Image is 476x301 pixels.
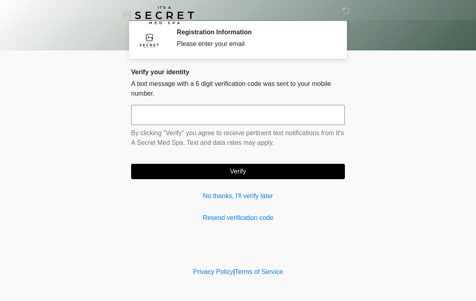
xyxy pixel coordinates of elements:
p: A text message with a 6 digit verification code was sent to your mobile number. [131,79,345,98]
div: Please enter your email [177,39,333,49]
img: Agent Avatar [137,28,161,52]
a: Resend verification code [131,213,345,223]
p: By clicking "Verify" you agree to receive pertinent text notifications from It's A Secret Med Spa... [131,128,345,148]
a: Terms of Service [235,268,283,275]
a: Privacy Policy [193,268,234,275]
button: Verify [131,164,345,179]
h2: Verify your identity [131,68,345,76]
h2: Registration Information [177,28,333,36]
a: No thanks, I'll verify later [131,191,345,201]
a: | [233,268,235,275]
img: It's A Secret Med Spa Logo [123,6,194,24]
